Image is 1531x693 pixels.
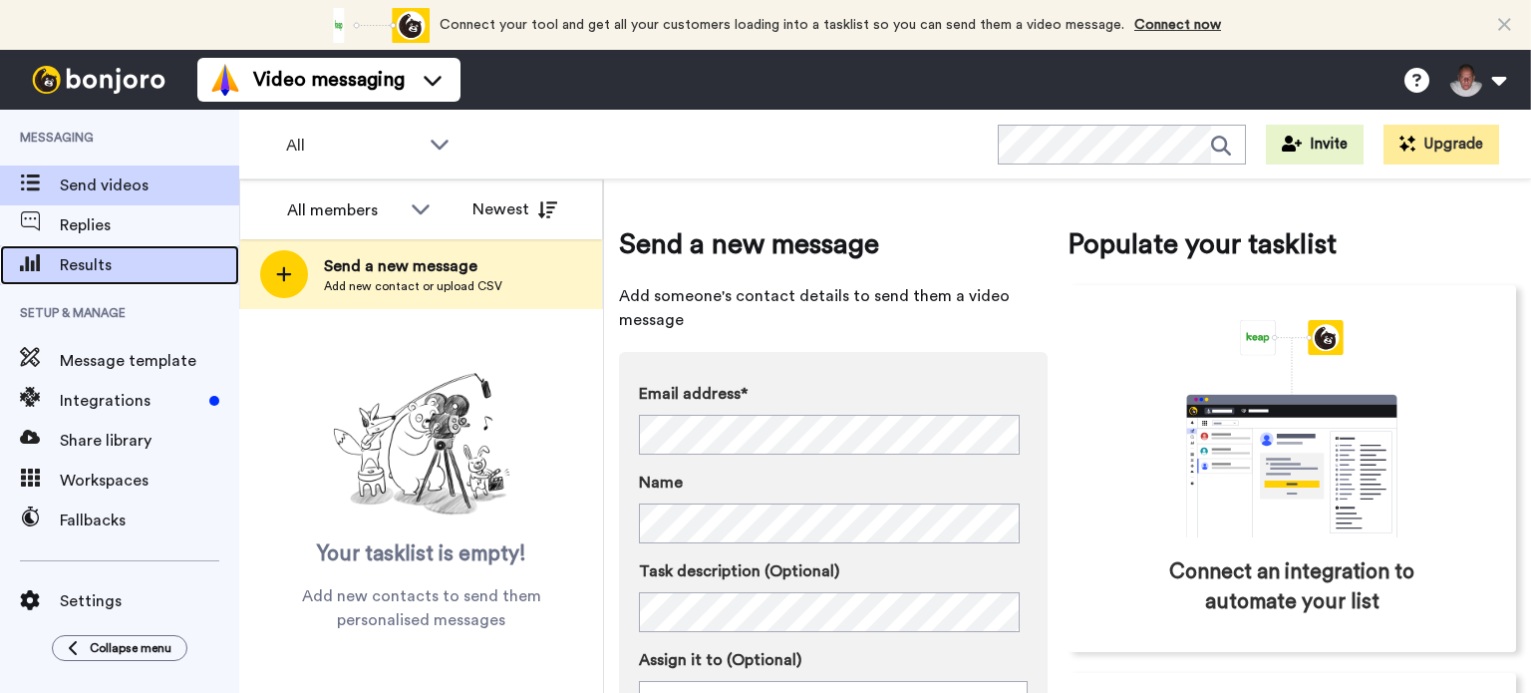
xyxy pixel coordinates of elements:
div: animation [1142,320,1441,537]
label: Assign it to (Optional) [639,648,1028,672]
span: Add new contact or upload CSV [324,278,502,294]
span: Message template [60,349,239,373]
img: ready-set-action.png [322,365,521,524]
label: Task description (Optional) [639,559,1028,583]
span: Your tasklist is empty! [317,539,526,569]
span: Add someone's contact details to send them a video message [619,284,1048,332]
span: Integrations [60,389,201,413]
span: Results [60,253,239,277]
span: Send a new message [324,254,502,278]
img: bj-logo-header-white.svg [24,66,173,94]
a: Connect now [1134,18,1221,32]
span: Send a new message [619,224,1048,264]
img: vm-color.svg [209,64,241,96]
span: Replies [60,213,239,237]
button: Upgrade [1383,125,1499,165]
span: Connect an integration to automate your list [1152,557,1431,617]
button: Collapse menu [52,635,187,661]
span: Add new contacts to send them personalised messages [269,584,573,632]
span: All [286,134,420,158]
span: Name [639,471,683,495]
div: animation [320,8,430,43]
button: Invite [1266,125,1364,165]
span: Video messaging [253,66,405,94]
span: Share library [60,429,239,453]
span: Collapse menu [90,640,171,656]
span: Connect your tool and get all your customers loading into a tasklist so you can send them a video... [440,18,1124,32]
span: Workspaces [60,469,239,493]
span: Fallbacks [60,509,239,532]
span: Send videos [60,173,239,197]
span: Populate your tasklist [1068,224,1516,264]
div: All members [287,198,401,222]
label: Email address* [639,382,1028,406]
span: Settings [60,589,239,613]
button: Newest [458,189,572,229]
